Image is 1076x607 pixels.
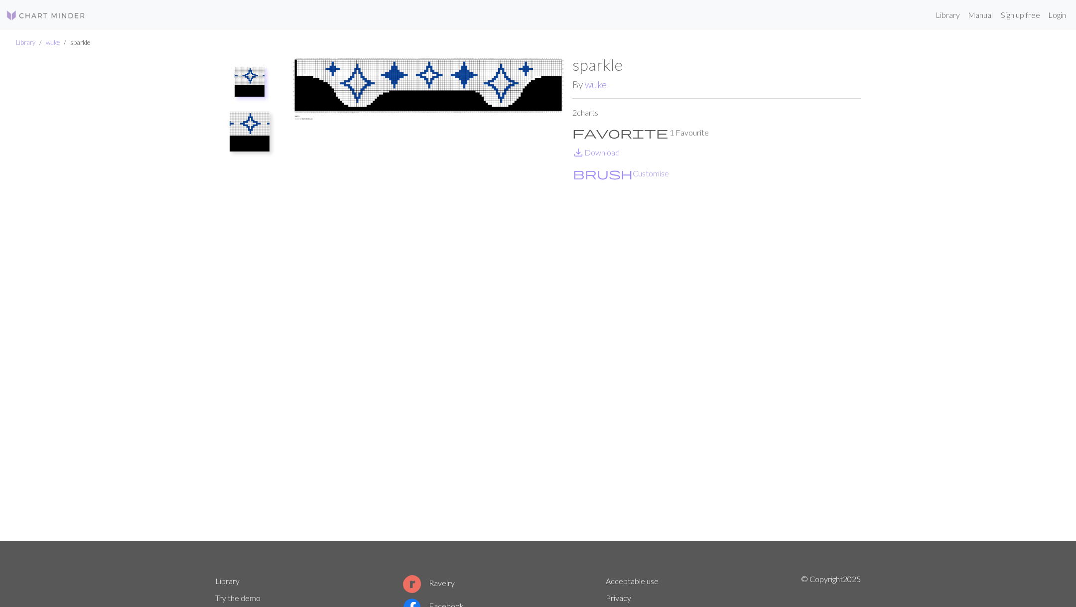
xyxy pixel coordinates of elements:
a: Try the demo [215,593,261,603]
i: Download [572,147,584,158]
span: save_alt [572,146,584,159]
img: test [284,55,572,541]
a: Library [215,576,240,586]
a: Manual [964,5,997,25]
img: Logo [6,9,86,21]
img: Copy of test [230,112,269,152]
a: Acceptable use [606,576,659,586]
a: Sign up free [997,5,1044,25]
i: Customise [573,167,633,179]
a: Library [16,38,35,46]
a: Library [932,5,964,25]
span: favorite [572,126,668,140]
a: wuke [46,38,60,46]
a: Ravelry [403,578,455,588]
p: 2 charts [572,107,861,119]
span: brush [573,166,633,180]
a: DownloadDownload [572,148,620,157]
img: Ravelry logo [403,575,421,593]
a: Privacy [606,593,631,603]
button: CustomiseCustomise [572,167,670,180]
img: test [235,67,265,97]
a: Login [1044,5,1070,25]
p: 1 Favourite [572,127,861,139]
h1: sparkle [572,55,861,74]
a: wuke [585,79,607,90]
i: Favourite [572,127,668,139]
li: sparkle [60,38,90,47]
h2: By [572,79,861,90]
